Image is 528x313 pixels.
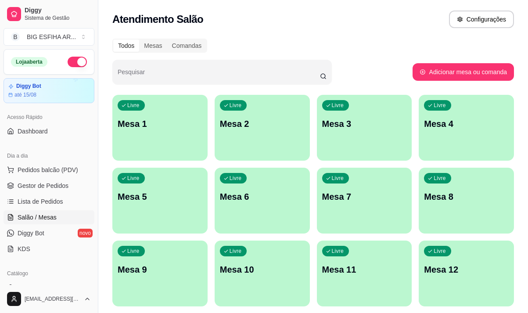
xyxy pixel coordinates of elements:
p: Livre [230,102,242,109]
button: LivreMesa 6 [215,168,310,234]
span: Diggy Bot [18,229,44,237]
p: Livre [230,248,242,255]
input: Pesquisar [118,71,320,80]
p: Mesa 10 [220,263,305,276]
p: Mesa 9 [118,263,202,276]
p: Mesa 2 [220,118,305,130]
p: Mesa 1 [118,118,202,130]
div: Comandas [167,40,207,52]
button: LivreMesa 3 [317,95,412,161]
span: Diggy [25,7,91,14]
p: Livre [332,175,344,182]
a: KDS [4,242,94,256]
p: Mesa 4 [424,118,509,130]
span: Pedidos balcão (PDV) [18,165,78,174]
button: LivreMesa 7 [317,168,412,234]
button: LivreMesa 5 [112,168,208,234]
p: Mesa 5 [118,191,202,203]
p: Mesa 8 [424,191,509,203]
p: Mesa 12 [424,263,509,276]
p: Livre [434,248,446,255]
div: Mesas [139,40,167,52]
p: Mesa 3 [322,118,407,130]
div: BIG ESFIHA AR ... [27,32,76,41]
button: LivreMesa 4 [419,95,514,161]
button: [EMAIL_ADDRESS][DOMAIN_NAME] [4,288,94,309]
button: LivreMesa 8 [419,168,514,234]
p: Livre [127,175,140,182]
button: LivreMesa 12 [419,241,514,306]
span: KDS [18,245,30,253]
div: Acesso Rápido [4,110,94,124]
p: Livre [127,248,140,255]
button: Configurações [449,11,514,28]
a: Lista de Pedidos [4,194,94,209]
button: LivreMesa 2 [215,95,310,161]
p: Livre [434,175,446,182]
span: Sistema de Gestão [25,14,91,22]
span: Produtos [18,283,42,292]
span: Salão / Mesas [18,213,57,222]
p: Livre [127,102,140,109]
span: Gestor de Pedidos [18,181,68,190]
p: Livre [434,102,446,109]
p: Mesa 7 [322,191,407,203]
a: DiggySistema de Gestão [4,4,94,25]
p: Livre [332,102,344,109]
button: LivreMesa 11 [317,241,412,306]
span: B [11,32,20,41]
div: Dia a dia [4,149,94,163]
button: Select a team [4,28,94,46]
div: Loja aberta [11,57,47,67]
div: Todos [113,40,139,52]
button: LivreMesa 1 [112,95,208,161]
button: Alterar Status [68,57,87,67]
h2: Atendimento Salão [112,12,203,26]
a: Diggy Botaté 15/08 [4,78,94,103]
span: [EMAIL_ADDRESS][DOMAIN_NAME] [25,295,80,302]
p: Mesa 6 [220,191,305,203]
article: Diggy Bot [16,83,41,90]
a: Dashboard [4,124,94,138]
a: Diggy Botnovo [4,226,94,240]
button: Pedidos balcão (PDV) [4,163,94,177]
span: Dashboard [18,127,48,136]
a: Salão / Mesas [4,210,94,224]
span: Lista de Pedidos [18,197,63,206]
p: Livre [230,175,242,182]
a: Gestor de Pedidos [4,179,94,193]
div: Catálogo [4,266,94,281]
button: LivreMesa 9 [112,241,208,306]
button: Adicionar mesa ou comanda [413,63,514,81]
button: LivreMesa 10 [215,241,310,306]
a: Produtos [4,281,94,295]
article: até 15/08 [14,91,36,98]
p: Livre [332,248,344,255]
p: Mesa 11 [322,263,407,276]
